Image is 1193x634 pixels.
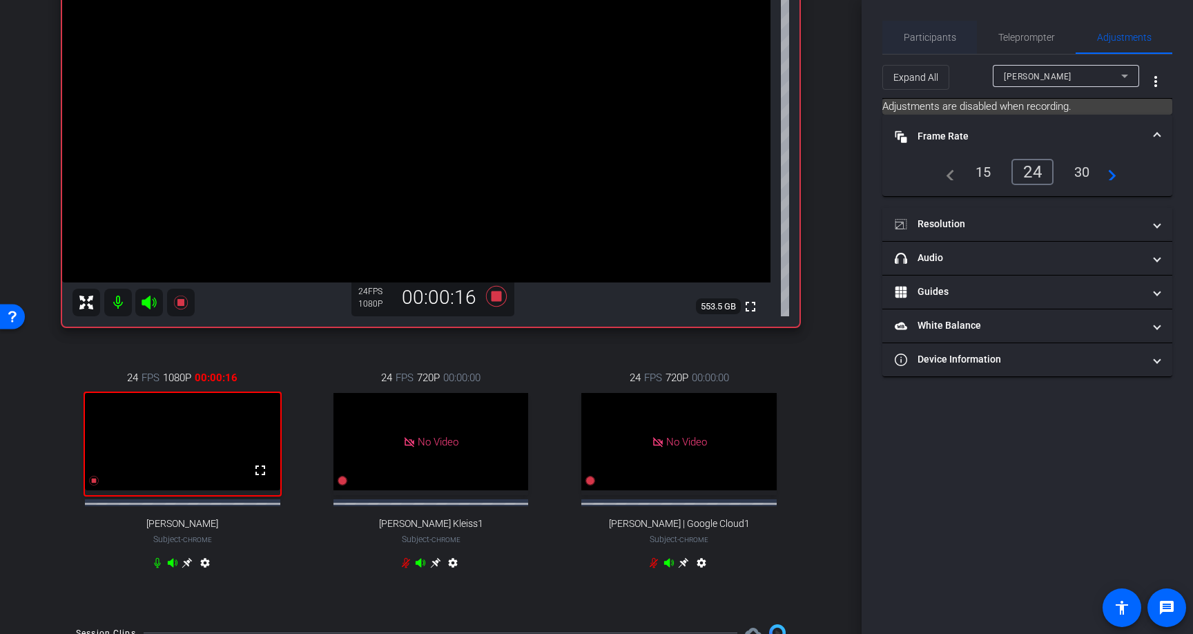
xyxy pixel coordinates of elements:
span: - [181,535,183,544]
button: More Options for Adjustments Panel [1139,65,1172,98]
span: FPS [396,370,414,385]
mat-expansion-panel-header: Audio [882,242,1172,275]
span: FPS [368,287,382,296]
span: - [677,535,679,544]
div: Frame Rate [882,159,1172,196]
span: FPS [142,370,159,385]
mat-icon: fullscreen [252,462,269,479]
mat-icon: settings [445,557,461,574]
mat-card: Adjustments are disabled when recording. [882,99,1172,115]
mat-panel-title: White Balance [895,318,1143,333]
span: No Video [666,436,707,448]
mat-icon: settings [197,557,213,574]
span: Subject [650,533,708,546]
span: 1080P [163,370,191,385]
span: [PERSON_NAME] Kleiss1 [379,518,483,530]
mat-icon: settings [693,557,710,574]
div: 24 [358,286,393,297]
mat-panel-title: Guides [895,285,1143,299]
span: 24 [127,370,138,385]
mat-icon: fullscreen [742,298,759,315]
mat-expansion-panel-header: Device Information [882,343,1172,376]
span: - [429,535,431,544]
span: No Video [418,436,458,448]
mat-panel-title: Frame Rate [895,129,1143,144]
span: [PERSON_NAME] [146,518,218,530]
mat-expansion-panel-header: Frame Rate [882,115,1172,159]
mat-icon: more_vert [1147,73,1164,90]
span: Subject [402,533,460,546]
span: [PERSON_NAME] | Google Cloud1 [609,518,750,530]
span: 24 [381,370,392,385]
span: Chrome [679,536,708,544]
mat-expansion-panel-header: Guides [882,276,1172,309]
span: 00:00:16 [195,370,237,385]
span: FPS [644,370,662,385]
mat-expansion-panel-header: Resolution [882,208,1172,241]
div: 00:00:16 [393,286,485,309]
mat-icon: navigate_before [938,164,955,180]
mat-icon: navigate_next [1100,164,1116,180]
span: [PERSON_NAME] [1004,72,1071,81]
mat-icon: message [1158,599,1175,616]
span: Chrome [183,536,212,544]
span: Expand All [893,64,938,90]
span: 720P [417,370,440,385]
span: Teleprompter [998,32,1055,42]
mat-panel-title: Device Information [895,352,1143,367]
span: 00:00:00 [443,370,481,385]
mat-icon: accessibility [1114,599,1130,616]
mat-expansion-panel-header: White Balance [882,309,1172,343]
span: 00:00:00 [692,370,729,385]
span: 553.5 GB [696,298,741,315]
mat-panel-title: Audio [895,251,1143,265]
span: Adjustments [1097,32,1152,42]
span: 720P [666,370,688,385]
div: 1080P [358,298,393,309]
span: 24 [630,370,641,385]
mat-panel-title: Resolution [895,217,1143,231]
button: Expand All [882,65,949,90]
span: Subject [153,533,212,546]
span: Chrome [431,536,460,544]
span: Participants [904,32,956,42]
